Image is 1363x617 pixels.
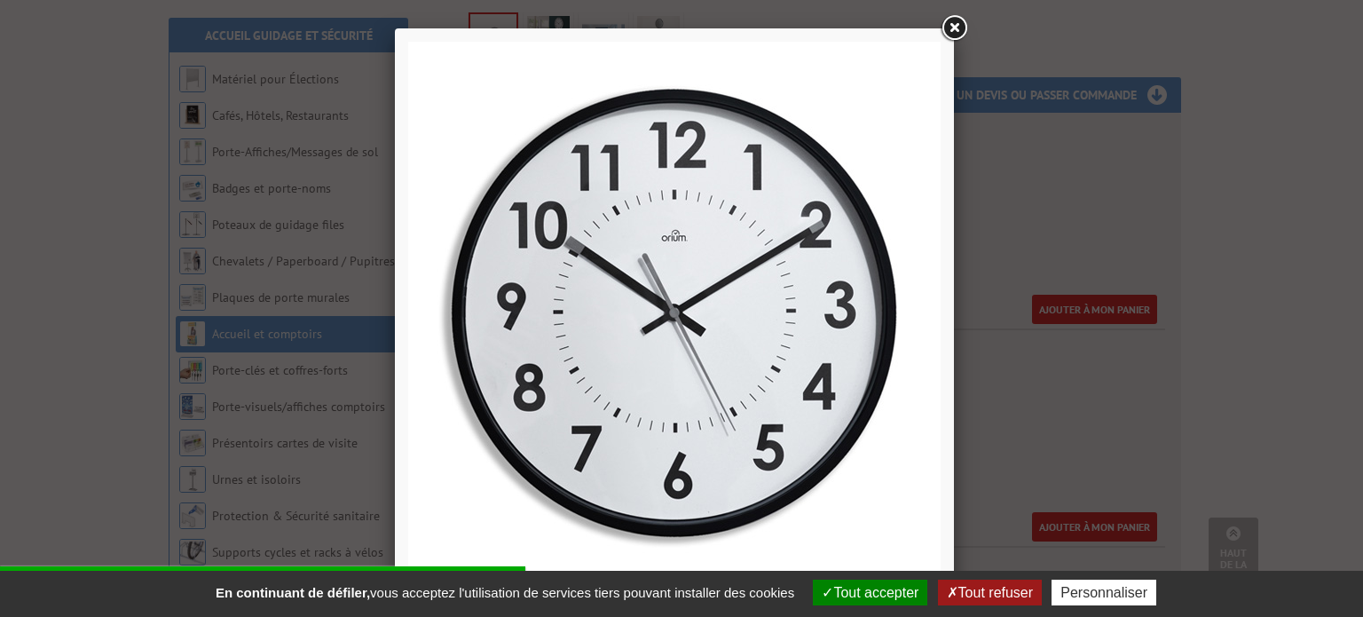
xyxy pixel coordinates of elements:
button: Personnaliser (fenêtre modale) [1052,580,1156,605]
button: Tout accepter [813,580,927,605]
strong: En continuant de défiler, [216,585,370,600]
span: vous acceptez l'utilisation de services tiers pouvant installer des cookies [207,585,803,600]
a: Close [938,12,970,44]
button: Tout refuser [938,580,1042,605]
